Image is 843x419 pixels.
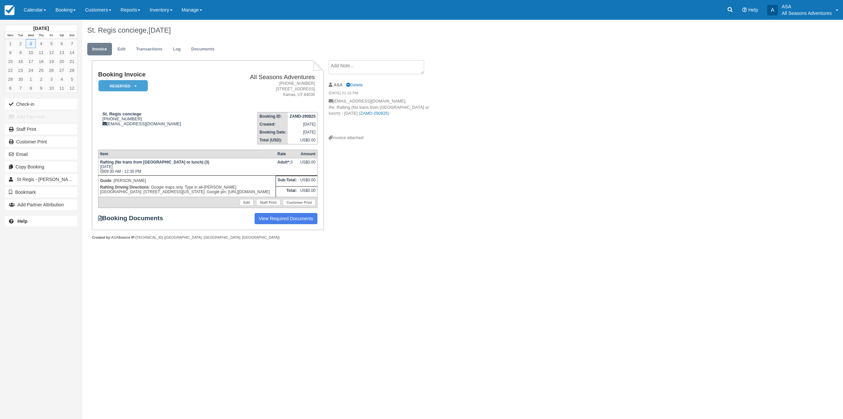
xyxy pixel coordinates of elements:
a: 12 [46,48,57,57]
h1: Booking Invoice [98,71,217,78]
a: 19 [46,57,57,66]
a: Help [5,216,77,226]
a: 6 [57,39,67,48]
a: 6 [5,84,15,93]
a: Staff Print [5,124,77,135]
a: 7 [67,39,77,48]
strong: Guide [100,178,111,183]
strong: Rafting (No trans from [GEOGRAPHIC_DATA] or lunch) (3) [100,160,209,165]
a: View Required Documents [255,213,318,224]
a: ZAMD-290825 [360,111,388,116]
h1: St. Regis conciege, [87,26,710,34]
div: A [767,5,778,15]
a: 23 [15,66,26,75]
p: [EMAIL_ADDRESS][DOMAIN_NAME], Re: Rafting (No trans from [GEOGRAPHIC_DATA] or lunch) - [DATE] ( ) [329,98,440,135]
div: ASA [TECHNICAL_ID] ([GEOGRAPHIC_DATA], [GEOGRAPHIC_DATA], [GEOGRAPHIC_DATA]) [92,235,323,240]
img: checkfront-main-nav-mini-logo.png [5,5,14,15]
a: 24 [26,66,36,75]
strong: Booking Documents [98,215,169,222]
a: 22 [5,66,15,75]
th: Mon [5,32,15,39]
a: 12 [67,84,77,93]
th: Rate [276,150,298,158]
a: 30 [15,75,26,84]
a: 21 [67,57,77,66]
th: Thu [36,32,46,39]
a: 8 [5,48,15,57]
td: US$0.00 [298,187,317,197]
button: Add Partner Attribution [5,199,77,210]
th: Amount [298,150,317,158]
button: Check-in [5,99,77,109]
a: 4 [57,75,67,84]
strong: ASA [334,82,342,87]
a: 2 [15,39,26,48]
span: Help [748,7,758,13]
a: Customer Print [5,136,77,147]
a: 7 [15,84,26,93]
a: 10 [46,84,57,93]
span: St Regis - [PERSON_NAME] [17,177,76,182]
a: Staff Print [256,199,280,206]
a: Delete [346,82,363,87]
a: Customer Print [283,199,315,206]
a: 28 [67,66,77,75]
th: Total (USD): [258,136,288,144]
th: Sun [67,32,77,39]
a: 29 [5,75,15,84]
a: 25 [36,66,46,75]
a: 1 [26,75,36,84]
th: Wed [26,32,36,39]
a: 3 [46,75,57,84]
a: 27 [57,66,67,75]
button: Bookmark [5,187,77,197]
a: Log [168,43,186,56]
a: 4 [36,39,46,48]
th: Item [98,150,276,158]
p: ASA [782,3,832,10]
strong: [DATE] [33,26,49,31]
div: [PHONE_NUMBER] [EMAIL_ADDRESS][DOMAIN_NAME] [98,111,217,126]
a: 8 [26,84,36,93]
a: Invoice [87,43,112,56]
h2: All Seasons Adventures [220,74,315,81]
div: US$0.00 [300,160,315,170]
a: 3 [26,39,36,48]
a: 1 [5,39,15,48]
em: [DATE] 01:16 PM [329,90,440,98]
address: [PHONE_NUMBER] [STREET_ADDRESS] Kamas, UT 84036 [220,81,315,98]
a: 2 [36,75,46,84]
a: 17 [26,57,36,66]
a: 15 [5,57,15,66]
em: Reserved [98,80,148,92]
p: All Seasons Adventures [782,10,832,16]
p: : [PERSON_NAME] [100,177,274,184]
th: Fri [46,32,57,39]
span: [DATE] [149,26,171,34]
a: Reserved [98,80,146,92]
td: [DATE] [288,128,317,136]
a: 20 [57,57,67,66]
th: Booking Date: [258,128,288,136]
div: Invoice attached [329,135,440,141]
th: Total: [276,187,298,197]
i: Help [742,8,747,12]
th: Created: [258,120,288,128]
a: 26 [46,66,57,75]
a: St Regis - [PERSON_NAME] [5,174,77,185]
button: Email [5,149,77,160]
a: 13 [57,48,67,57]
strong: Rafting Driving Directions [100,185,149,190]
th: Sub-Total: [276,176,298,187]
p: : Google maps only. Type in all-[PERSON_NAME][GEOGRAPHIC_DATA]: [STREET_ADDRESS][US_STATE]. Googl... [100,184,274,195]
a: Documents [186,43,220,56]
a: Edit [113,43,130,56]
a: 11 [36,48,46,57]
a: 18 [36,57,46,66]
a: 5 [67,75,77,84]
strong: Created by: [92,235,111,239]
td: US$0.00 [288,136,317,144]
a: Transactions [131,43,167,56]
th: Tue [15,32,26,39]
a: 16 [15,57,26,66]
